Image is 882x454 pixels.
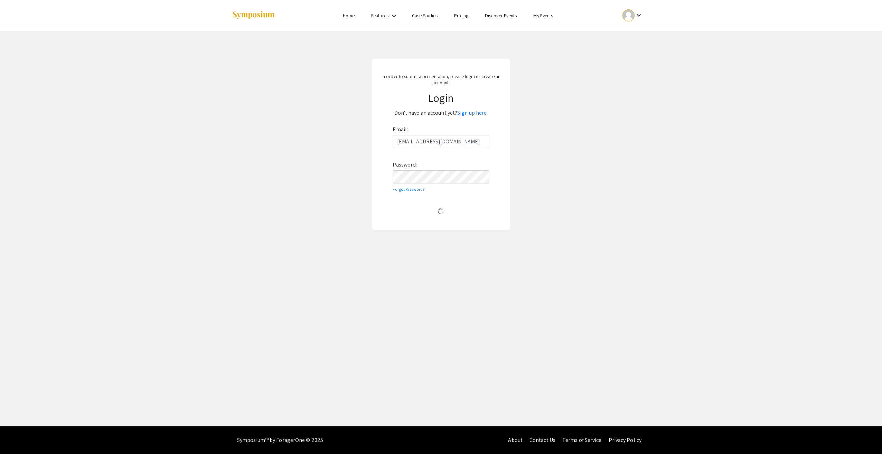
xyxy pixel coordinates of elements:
[457,109,488,116] a: Sign up here.
[390,12,398,20] mat-icon: Expand Features list
[635,11,643,19] mat-icon: Expand account dropdown
[454,12,468,19] a: Pricing
[533,12,553,19] a: My Events
[371,12,388,19] a: Features
[381,91,501,104] h1: Login
[508,436,523,444] a: About
[412,12,438,19] a: Case Studies
[485,12,517,19] a: Discover Events
[562,436,602,444] a: Terms of Service
[529,436,555,444] a: Contact Us
[5,423,29,449] iframe: Chat
[237,426,323,454] div: Symposium™ by ForagerOne © 2025
[232,11,275,20] img: Symposium by ForagerOne
[609,436,641,444] a: Privacy Policy
[615,8,650,23] button: Expand account dropdown
[343,12,355,19] a: Home
[393,187,425,192] a: Forgot Password?
[393,124,408,135] label: Email:
[381,107,501,119] p: Don't have an account yet?
[393,159,417,170] label: Password:
[435,205,447,217] img: Loading
[381,73,501,86] p: In order to submit a presentation, please login or create an account.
